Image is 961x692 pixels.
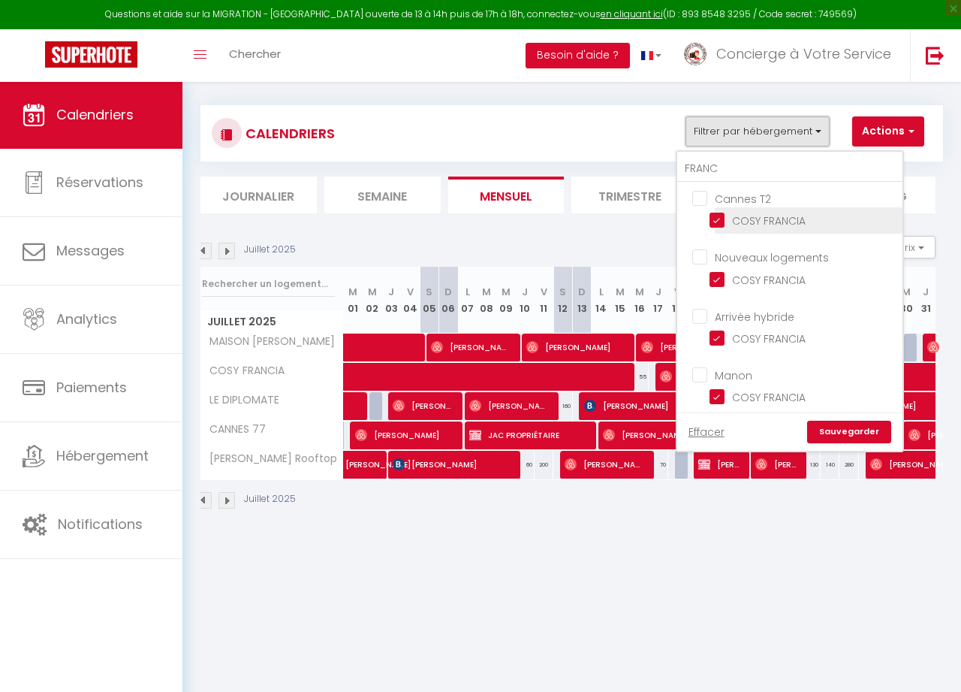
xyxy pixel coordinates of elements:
[630,267,649,334] th: 16
[407,285,414,299] abbr: V
[522,285,528,299] abbr: J
[469,391,550,420] span: [PERSON_NAME]
[388,285,394,299] abbr: J
[673,29,910,82] a: ... Concierge à Votre Service
[677,156,902,183] input: Rechercher un logement...
[688,424,725,440] a: Effacer
[502,285,511,299] abbr: M
[592,267,610,334] th: 14
[526,43,630,68] button: Besoin d'aide ?
[668,267,687,334] th: 18
[553,392,572,420] div: 160
[902,285,911,299] abbr: M
[535,451,553,479] div: 200
[655,285,661,299] abbr: J
[515,451,534,479] div: 60
[431,333,512,361] span: [PERSON_NAME]
[807,421,891,443] a: Sauvegarder
[56,378,127,397] span: Paiements
[56,310,117,328] span: Analytics
[196,451,341,467] span: [PERSON_NAME] Rooftop
[393,450,511,479] span: [PERSON_NAME]
[218,29,292,82] a: Chercher
[12,6,57,51] button: Open LiveChat chat widget
[852,116,924,147] button: Actions
[685,116,830,147] button: Filtrer par hébergement
[194,311,343,333] span: Juillet 2025
[716,44,891,63] span: Concierge à Votre Service
[515,267,534,334] th: 10
[603,421,778,449] span: [PERSON_NAME]
[573,267,592,334] th: 13
[381,267,400,334] th: 03
[229,46,281,62] span: Chercher
[610,267,629,334] th: 15
[599,285,604,299] abbr: L
[674,285,681,299] abbr: V
[635,285,644,299] abbr: M
[802,451,821,479] div: 130
[897,267,916,334] th: 30
[426,285,432,299] abbr: S
[244,243,296,257] p: Juillet 2025
[916,267,935,334] th: 31
[58,515,143,533] span: Notifications
[324,177,441,213] li: Semaine
[616,285,625,299] abbr: M
[202,270,335,298] input: Rechercher un logement...
[393,391,455,420] span: [PERSON_NAME]
[535,267,553,334] th: 11
[244,492,296,506] p: Juillet 2025
[649,451,667,479] div: 70
[541,285,547,299] abbr: V
[56,241,125,260] span: Messages
[458,267,477,334] th: 07
[526,333,626,361] span: [PERSON_NAME]
[196,334,339,350] span: MAISON [PERSON_NAME]
[565,450,646,479] span: [PERSON_NAME]
[348,285,357,299] abbr: M
[465,285,470,299] abbr: L
[401,267,420,334] th: 04
[715,310,794,325] span: Arrivée hybride
[601,8,663,20] a: en cliquant ici
[553,267,572,334] th: 12
[469,421,588,449] span: JAC PROPRIÉTAIRE
[196,363,288,379] span: COSY FRANCIA
[732,273,806,288] span: COSY FRANCIA
[344,267,363,334] th: 01
[926,46,944,65] img: logout
[578,285,586,299] abbr: D
[477,267,496,334] th: 08
[345,443,414,471] span: [PERSON_NAME]
[641,333,722,361] span: [PERSON_NAME]
[444,285,452,299] abbr: D
[482,285,491,299] abbr: M
[200,177,317,213] li: Journalier
[660,362,741,391] span: [PERSON_NAME]
[839,451,858,479] div: 280
[559,285,566,299] abbr: S
[676,150,904,452] div: Filtrer par hébergement
[338,451,357,479] a: [PERSON_NAME]
[363,267,381,334] th: 02
[496,267,515,334] th: 09
[242,116,335,150] h3: CALENDRIERS
[584,391,797,420] span: [PERSON_NAME]
[355,421,455,449] span: [PERSON_NAME]
[56,446,149,465] span: Hébergement
[821,451,839,479] div: 140
[649,267,667,334] th: 17
[196,392,283,409] span: LE DIPLOMATE
[196,422,270,438] span: CANNES 77
[732,331,806,346] span: COSY FRANCIA
[755,450,799,479] span: [PERSON_NAME]
[571,177,688,213] li: Trimestre
[420,267,438,334] th: 05
[56,105,134,124] span: Calendriers
[698,450,742,479] span: [PERSON_NAME] PROPRIETAIRE
[45,41,137,68] img: Super Booking
[684,43,706,65] img: ...
[448,177,565,213] li: Mensuel
[923,285,929,299] abbr: J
